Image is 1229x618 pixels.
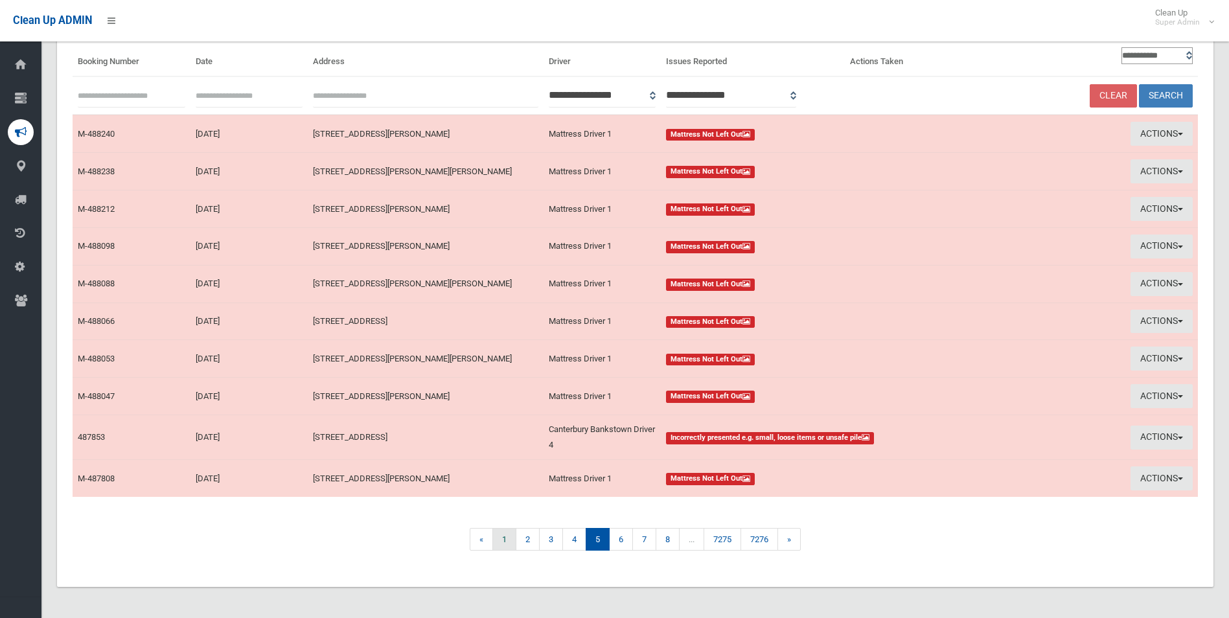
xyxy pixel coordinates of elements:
span: Mattress Not Left Out [666,316,755,328]
span: Mattress Not Left Out [666,166,755,178]
button: Actions [1131,466,1193,490]
a: 2 [516,528,540,551]
a: Mattress Not Left Out [666,238,957,254]
td: [DATE] [190,340,308,378]
a: M-488047 [78,391,115,401]
button: Actions [1131,426,1193,450]
span: Mattress Not Left Out [666,203,755,216]
a: M-488053 [78,354,115,363]
td: [STREET_ADDRESS][PERSON_NAME][PERSON_NAME] [308,340,543,378]
span: ... [679,528,704,551]
span: Mattress Not Left Out [666,129,755,141]
th: Issues Reported [661,41,845,76]
td: [STREET_ADDRESS][PERSON_NAME] [308,190,543,228]
th: Address [308,41,543,76]
td: [DATE] [190,303,308,340]
td: [DATE] [190,227,308,265]
a: Mattress Not Left Out [666,314,957,329]
td: Mattress Driver 1 [544,378,661,415]
a: Mattress Not Left Out [666,201,957,217]
td: Mattress Driver 1 [544,303,661,340]
td: [STREET_ADDRESS][PERSON_NAME] [308,115,543,152]
td: [DATE] [190,265,308,303]
td: [DATE] [190,460,308,497]
button: Actions [1131,122,1193,146]
td: [STREET_ADDRESS] [308,415,543,460]
a: 4 [562,528,586,551]
a: M-488088 [78,279,115,288]
a: M-488098 [78,241,115,251]
a: 6 [609,528,633,551]
a: Mattress Not Left Out [666,351,957,367]
a: M-487808 [78,474,115,483]
td: Mattress Driver 1 [544,340,661,378]
span: Mattress Not Left Out [666,354,755,366]
td: Mattress Driver 1 [544,190,661,228]
a: M-488066 [78,316,115,326]
a: Incorrectly presented e.g. small, loose items or unsafe pile [666,429,957,445]
a: Mattress Not Left Out [666,164,957,179]
small: Super Admin [1155,17,1200,27]
a: 3 [539,528,563,551]
a: M-488212 [78,204,115,214]
span: 5 [586,528,610,551]
a: Mattress Not Left Out [666,276,957,292]
span: Mattress Not Left Out [666,279,755,291]
td: Mattress Driver 1 [544,460,661,497]
a: Clear [1090,84,1137,108]
button: Actions [1131,310,1193,334]
th: Actions Taken [845,41,963,76]
a: Mattress Not Left Out [666,389,957,404]
th: Date [190,41,308,76]
td: Mattress Driver 1 [544,153,661,190]
button: Actions [1131,235,1193,258]
a: « [470,528,493,551]
button: Actions [1131,272,1193,296]
a: 8 [656,528,680,551]
td: Mattress Driver 1 [544,115,661,152]
td: Mattress Driver 1 [544,227,661,265]
button: Actions [1131,197,1193,221]
td: [DATE] [190,378,308,415]
td: [DATE] [190,190,308,228]
td: [STREET_ADDRESS][PERSON_NAME][PERSON_NAME] [308,265,543,303]
a: 7276 [741,528,778,551]
th: Driver [544,41,661,76]
td: [STREET_ADDRESS][PERSON_NAME] [308,378,543,415]
td: [DATE] [190,153,308,190]
span: Clean Up ADMIN [13,14,92,27]
td: [STREET_ADDRESS][PERSON_NAME][PERSON_NAME] [308,153,543,190]
span: Clean Up [1149,8,1213,27]
button: Actions [1131,159,1193,183]
td: [STREET_ADDRESS][PERSON_NAME] [308,460,543,497]
a: 1 [492,528,516,551]
a: 487853 [78,432,105,442]
td: Mattress Driver 1 [544,265,661,303]
a: Mattress Not Left Out [666,126,957,142]
span: Incorrectly presented e.g. small, loose items or unsafe pile [666,432,874,444]
a: » [777,528,801,551]
td: [DATE] [190,415,308,460]
td: [DATE] [190,115,308,152]
span: Mattress Not Left Out [666,241,755,253]
td: Canterbury Bankstown Driver 4 [544,415,661,460]
td: [STREET_ADDRESS][PERSON_NAME] [308,227,543,265]
td: [STREET_ADDRESS] [308,303,543,340]
span: Mattress Not Left Out [666,391,755,403]
a: M-488240 [78,129,115,139]
button: Search [1139,84,1193,108]
a: M-488238 [78,166,115,176]
button: Actions [1131,347,1193,371]
a: 7 [632,528,656,551]
a: Mattress Not Left Out [666,471,957,486]
span: Mattress Not Left Out [666,473,755,485]
a: 7275 [704,528,741,551]
button: Actions [1131,384,1193,408]
th: Booking Number [73,41,190,76]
